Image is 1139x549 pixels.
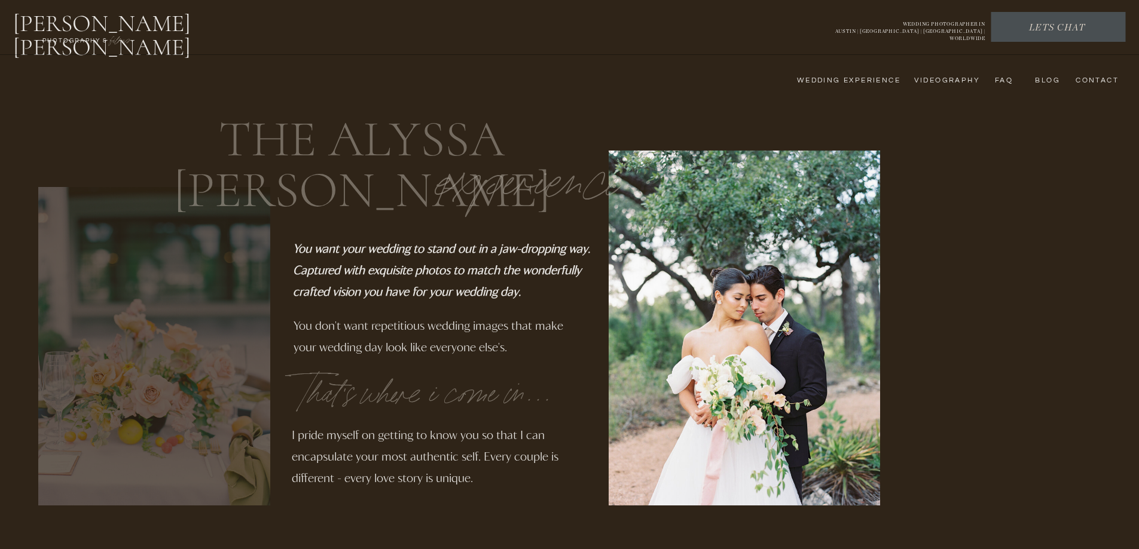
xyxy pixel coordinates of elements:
[294,354,592,439] p: That's where i come in...
[98,32,142,47] a: FILMs
[108,114,616,151] h1: the alyssa [PERSON_NAME]
[36,36,114,51] a: photography &
[1072,76,1119,85] a: CONTACT
[816,21,985,34] p: WEDDING PHOTOGRAPHER IN AUSTIN | [GEOGRAPHIC_DATA] | [GEOGRAPHIC_DATA] | WORLDWIDE
[780,76,900,85] a: wedding experience
[991,22,1123,35] a: Lets chat
[1031,76,1060,85] a: bLog
[989,76,1013,85] a: FAQ
[294,314,582,368] p: You don't want repetitious wedding images that make your wedding day look like everyone else's.
[816,21,985,34] a: WEDDING PHOTOGRAPHER INAUSTIN | [GEOGRAPHIC_DATA] | [GEOGRAPHIC_DATA] | WORLDWIDE
[293,241,590,298] b: You want your wedding to stand out in a jaw-dropping way. Captured with exquisite photos to match...
[911,76,980,85] a: videography
[13,11,253,40] a: [PERSON_NAME] [PERSON_NAME]
[292,424,582,503] p: I pride myself on getting to know you so that I can encapsulate your most authentic self. Every c...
